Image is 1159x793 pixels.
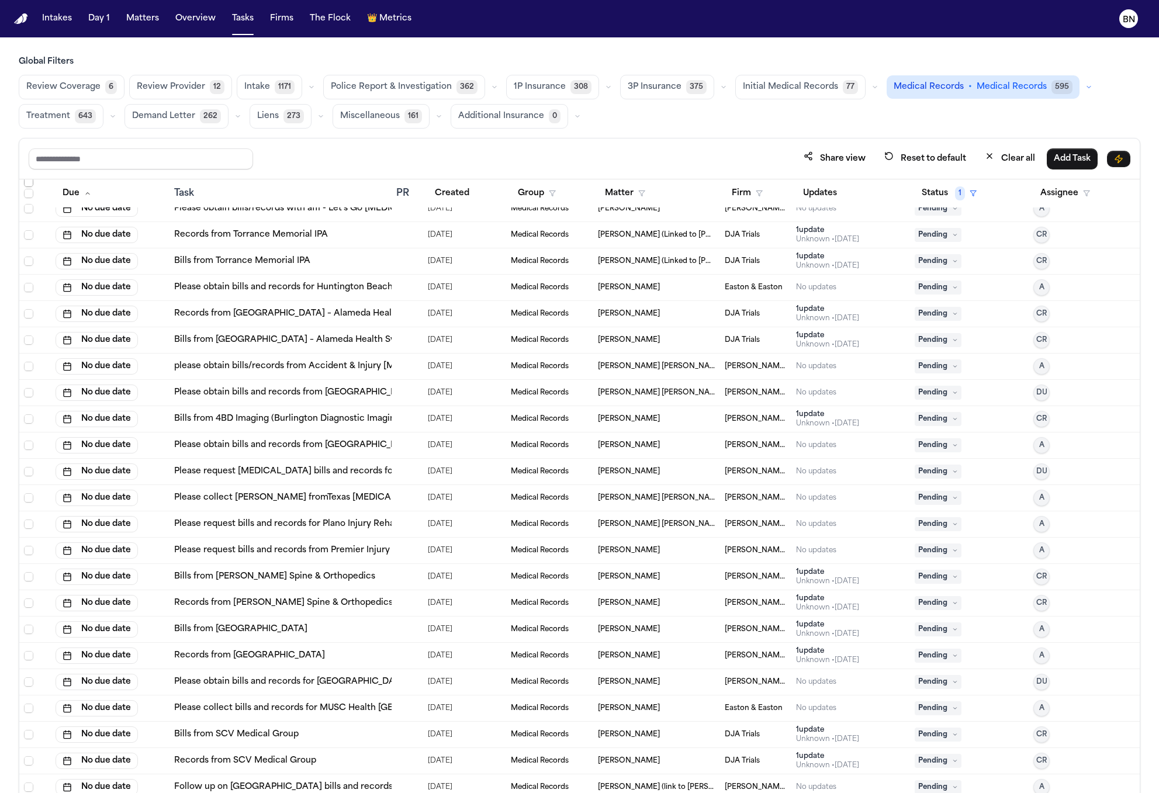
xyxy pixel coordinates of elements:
div: No updates [796,362,836,371]
div: Task [174,186,386,200]
span: 5/14/2025, 9:18:54 AM [428,411,452,427]
button: CR [1033,569,1050,585]
span: 9/16/2025, 11:15:34 AM [428,490,452,506]
span: 3P Insurance [628,81,681,93]
span: Select row [24,704,33,713]
span: Medical Records [511,388,569,397]
span: Select row [24,625,33,634]
div: 1 update [796,304,859,314]
a: Records from SCV Medical Group [174,755,316,767]
button: CR [1033,227,1050,243]
div: No updates [796,467,836,476]
button: No due date [56,647,138,664]
button: A [1033,700,1050,716]
button: The Flock [305,8,355,29]
span: DJA Trials [725,257,760,266]
div: Last updated by System at 5/19/2025, 5:33:36 PM [796,235,859,244]
button: No due date [56,253,138,269]
a: please obtain bills/records from Accident & Injury [MEDICAL_DATA] with affi email- [PERSON_NAME][... [174,361,746,372]
span: 9/16/2025, 1:46:08 PM [428,358,452,375]
span: Pending [915,491,961,505]
span: Easton & Easton [725,283,783,292]
span: CR [1036,257,1047,266]
a: Please collect [PERSON_NAME] fromTexas [MEDICAL_DATA] Associates LLP - they have their own charts... [174,492,703,504]
span: Select row [24,335,33,345]
span: Pending [915,570,961,584]
div: 1 update [796,331,859,340]
button: No due date [56,306,138,322]
span: CR [1036,309,1047,318]
button: crownMetrics [362,8,416,29]
button: 3P Insurance375 [620,75,714,99]
button: Firms [265,8,298,29]
span: A [1039,493,1044,503]
span: Pending [915,412,961,426]
span: DJA Trials [725,335,760,345]
button: A [1033,490,1050,506]
span: Select row [24,546,33,555]
div: No updates [796,283,836,292]
button: No due date [56,411,138,427]
button: No due date [56,542,138,559]
a: Home [14,13,28,25]
button: Updates [796,183,844,204]
span: 5/16/2025, 10:08:42 AM [428,306,452,322]
span: Medical Records [511,257,569,266]
button: Firm [725,183,770,204]
span: J. Alexander Law [725,204,787,213]
span: 5/19/2025, 5:33:36 PM [428,227,452,243]
span: Pending [915,622,961,636]
a: Please obtain bills and records for [GEOGRAPHIC_DATA] – [GEOGRAPHIC_DATA] [174,676,509,688]
a: Records from [GEOGRAPHIC_DATA] [174,650,325,662]
span: Elisa Garcia [598,335,660,345]
a: Tasks [227,8,258,29]
span: Liens [257,110,279,122]
button: Reset to default [877,148,973,169]
span: Pending [915,701,961,715]
span: A [1039,520,1044,529]
button: No due date [56,569,138,585]
span: Select row [24,204,33,213]
span: Review Coverage [26,81,101,93]
button: No due date [56,490,138,506]
a: Please obtain bills and records from [GEOGRAPHIC_DATA][US_STATE] (MaineHealth – [GEOGRAPHIC_DATA]) [174,387,625,399]
span: A [1039,704,1044,713]
span: A [1039,362,1044,371]
div: 1 update [796,226,859,235]
div: 1 update [796,252,859,261]
span: Dennis Escobar (Linked to Teresa Flores) [598,230,715,240]
button: Immediate Task [1107,151,1130,167]
button: No due date [56,437,138,453]
span: Select row [24,309,33,318]
a: Please request bills and records for Plano Injury Rehab & [MEDICAL_DATA] [174,518,484,530]
button: No due date [56,200,138,217]
span: Medical Records [511,309,569,318]
button: CR [1033,332,1050,348]
span: CR [1036,414,1047,424]
button: A [1033,200,1050,217]
span: CR [1036,598,1047,608]
span: Karen Depperman [598,467,660,476]
span: Medical Records [511,230,569,240]
span: 6 [105,80,117,94]
span: Select row [24,441,33,450]
span: CR [1036,572,1047,581]
button: No due date [56,674,138,690]
button: CR [1033,753,1050,769]
div: Last updated by System at 5/16/2025, 10:08:42 AM [796,314,859,323]
span: 0 [549,109,561,123]
div: Last updated by System at 5/16/2025, 10:08:42 AM [796,340,859,349]
a: Records from [PERSON_NAME] Spine & Orthopedics [174,597,393,609]
button: CR [1033,253,1050,269]
span: A [1039,546,1044,555]
span: Mohamed K Ahmed [725,414,787,424]
button: DU [1033,463,1050,480]
span: DU [1036,677,1047,687]
span: Select row [24,677,33,687]
span: A [1039,782,1044,792]
button: Demand Letter262 [124,104,229,129]
span: Pending [915,649,961,663]
span: Select row [24,520,33,529]
button: CR [1033,411,1050,427]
